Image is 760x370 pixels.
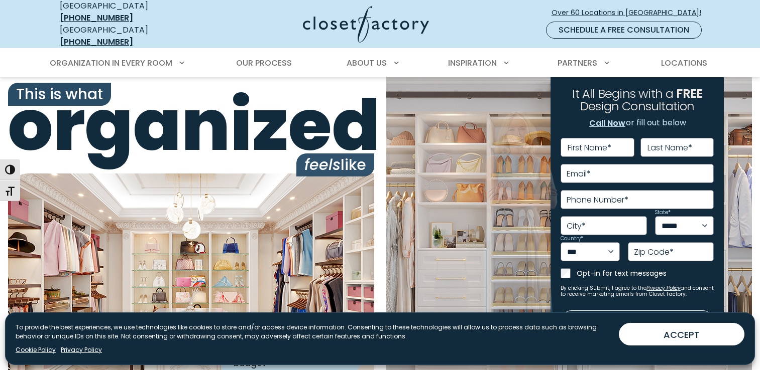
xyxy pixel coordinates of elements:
a: Schedule a Free Consultation [546,22,702,39]
span: Partners [558,57,597,69]
button: ACCEPT [619,323,744,345]
span: Over 60 Locations in [GEOGRAPHIC_DATA]! [552,8,709,18]
a: [PHONE_NUMBER] [60,36,133,48]
a: Privacy Policy [61,345,102,354]
span: Our Process [236,57,292,69]
span: like [296,153,374,176]
img: Closet Factory Logo [303,6,429,43]
a: Cookie Policy [16,345,56,354]
i: feels [304,154,341,175]
div: [GEOGRAPHIC_DATA] [60,24,205,48]
a: Over 60 Locations in [GEOGRAPHIC_DATA]! [551,4,710,22]
span: organized [8,90,374,160]
a: [PHONE_NUMBER] [60,12,133,24]
span: About Us [347,57,387,69]
span: Locations [661,57,707,69]
nav: Primary Menu [43,49,718,77]
p: To provide the best experiences, we use technologies like cookies to store and/or access device i... [16,323,611,341]
span: Inspiration [448,57,497,69]
span: Organization in Every Room [50,57,172,69]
